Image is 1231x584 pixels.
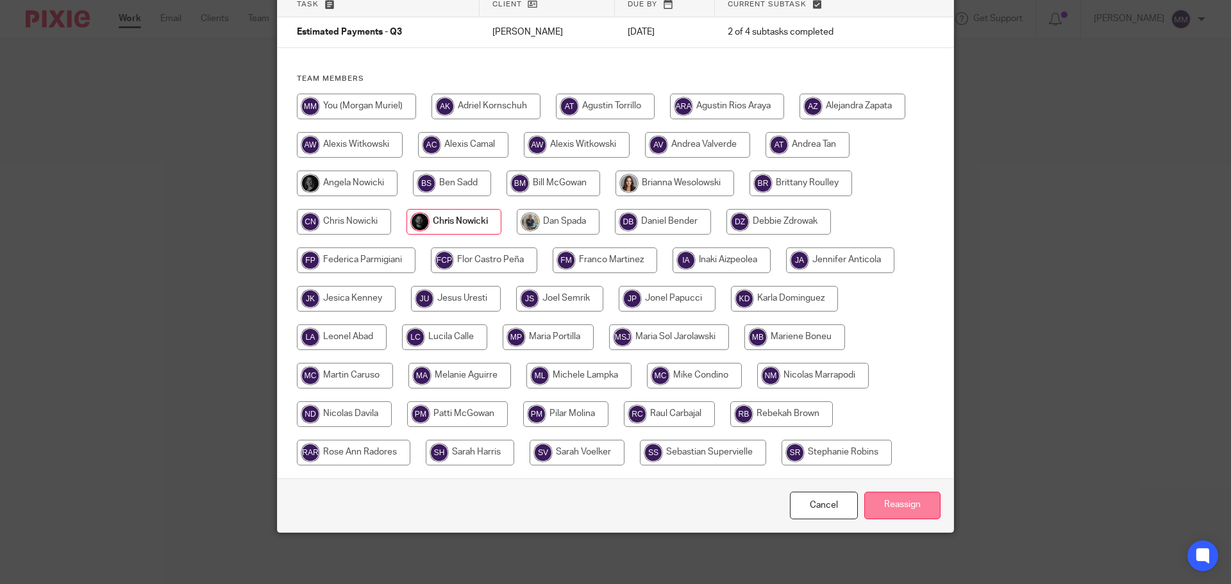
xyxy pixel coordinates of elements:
[628,1,657,8] span: Due by
[790,492,858,519] a: Close this dialog window
[715,17,900,48] td: 2 of 4 subtasks completed
[728,1,807,8] span: Current subtask
[492,26,602,38] p: [PERSON_NAME]
[628,26,702,38] p: [DATE]
[492,1,522,8] span: Client
[297,1,319,8] span: Task
[297,28,402,37] span: Estimated Payments - Q3
[297,74,934,84] h4: Team members
[864,492,941,519] input: Reassign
